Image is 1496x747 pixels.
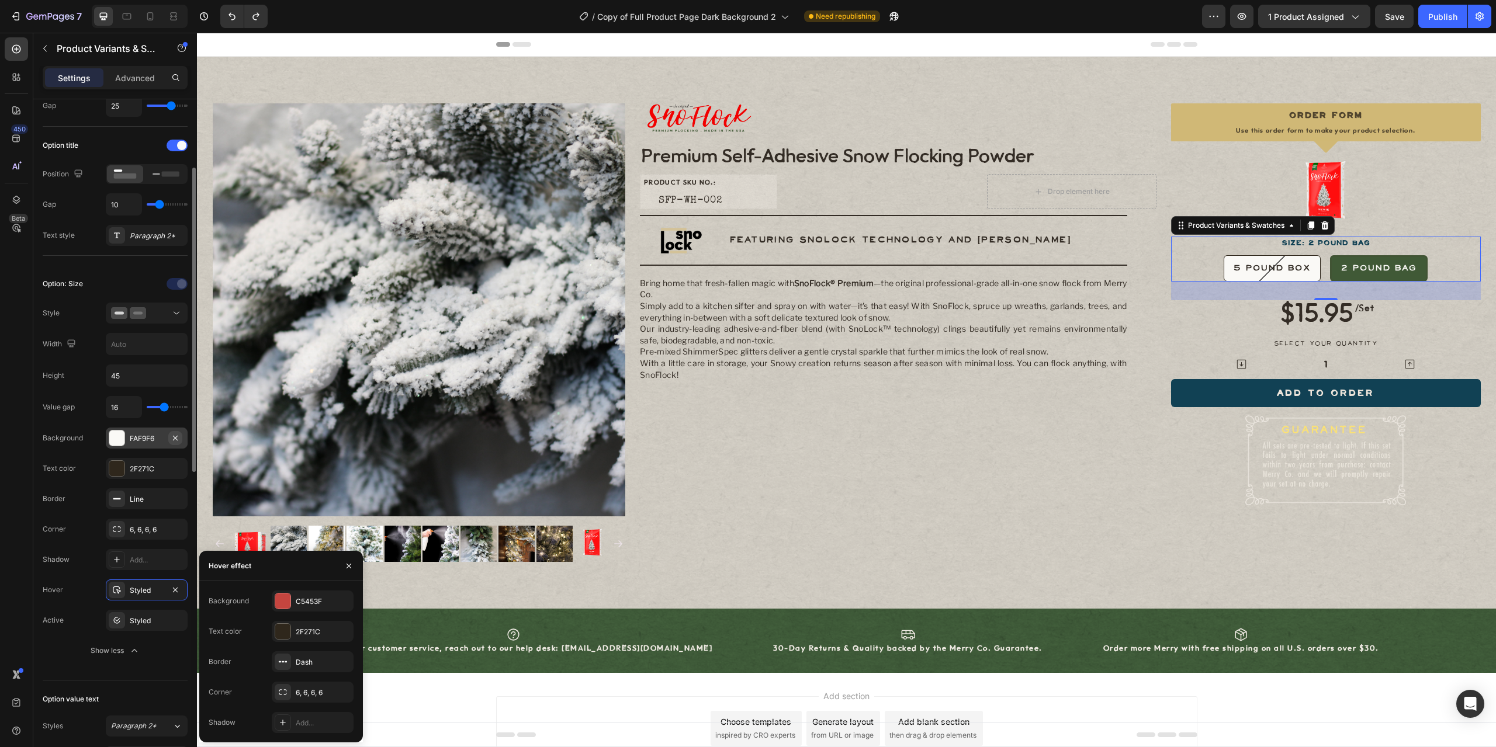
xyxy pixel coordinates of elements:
[5,5,87,28] button: 7
[130,433,164,444] div: FAF9F6
[989,187,1090,198] div: Product Variants & Swatches
[43,433,83,443] div: Background
[816,11,875,22] span: Need republishing
[43,370,64,381] div: Height
[43,524,66,534] div: Corner
[443,176,528,239] img: gempages_581123104625918472-70018705-3ade-4b0d-be43-b45fbcbb315f.png
[130,494,185,505] div: Line
[1268,11,1344,23] span: 1 product assigned
[9,214,28,223] div: Beta
[106,194,141,215] input: Auto
[416,506,427,516] button: Carousel Next Arrow
[1037,230,1114,241] span: 5 Pound Box
[43,100,56,111] div: Gap
[43,694,99,704] div: Option value text
[340,493,376,529] img: SnoFlock Premium, Genuine Original Snow Flocking Powder — 5 Pound Box [2.27kg] image 8
[622,657,677,669] span: Add section
[58,72,91,84] p: Settings
[443,325,930,347] p: With a little care in storage, your Snowy creation returns season after season with minimal loss....
[209,561,251,571] div: Hover effect
[615,683,677,695] div: Generate layout
[1082,262,1157,298] div: $15.95
[43,308,60,318] div: Style
[302,493,338,529] img: SnoFlock Premium, Genuine Original Snow Flocking Powder — 5 Pound Box [2.27kg] image 7
[597,11,776,23] span: Copy of Full Product Page Dark Background 2
[43,279,83,289] div: Option: Size
[130,585,164,596] div: Styled
[1144,230,1220,241] span: 2 Pound Bag
[57,41,156,55] p: Product Variants & Swatches
[43,554,70,565] div: Shadow
[1456,690,1484,718] div: Open Intercom Messenger
[106,715,188,736] button: Paragraph 2*
[43,463,76,474] div: Text color
[1385,12,1404,22] span: Save
[130,464,185,474] div: 2F271C
[209,687,232,697] div: Corner
[264,493,300,529] img: SnoFlock Premium, Genuine Original Snow Flocking Powder — 5 Pound Box [2.27kg] image 6
[117,610,516,620] p: For superior customer service, reach out to our help desk: [EMAIL_ADDRESS][DOMAIN_NAME]
[43,402,75,412] div: Value gap
[220,5,268,28] div: Undo/Redo
[443,291,930,312] p: Our industry-leading adhesive-and-fiber blend (with SnoLock™ technology) clings beautifully yet r...
[209,717,236,728] div: Shadow
[443,268,930,290] p: Simply add to a kitchen sifter and spray on with water—it's that easy! With SnoFlock, spruce up w...
[43,199,56,210] div: Gap
[1116,319,1142,343] input: quantity
[701,683,773,695] div: Add blank section
[1375,5,1414,28] button: Save
[91,645,140,656] div: Show less
[43,640,188,661] button: Show less
[296,657,351,668] div: Dash
[906,610,1182,620] p: Order more Merry with free shipping on all U.S. orders over $30.
[1142,319,1284,343] button: increment
[43,166,85,182] div: Position
[524,683,594,695] div: Choose templates
[447,144,519,156] p: PRODUCT SKU NO.:
[106,365,187,386] input: Auto
[43,494,65,504] div: Border
[460,160,549,176] h2: SFP-WH-002
[209,656,231,667] div: Border
[106,333,187,355] input: Auto
[296,596,351,607] div: C5453F
[1158,269,1177,282] p: /Set
[130,555,185,565] div: Add...
[43,615,64,626] div: Active
[851,154,913,164] div: Drop element here
[1080,353,1178,367] div: ADD TO ORDER
[533,201,929,214] p: featuring snolock technology and [PERSON_NAME]
[77,9,82,23] p: 7
[592,11,595,23] span: /
[43,230,75,241] div: Text style
[597,245,677,255] strong: SnoFlock® Premium
[975,307,1283,317] p: SELECT YOUR Quantity
[197,33,1496,747] iframe: Design area
[130,616,185,626] div: Styled
[106,95,141,116] input: Auto
[43,336,78,352] div: Width
[1083,204,1175,217] legend: Size: 2 Pound Bag
[1428,11,1457,23] div: Publish
[576,610,846,620] p: 30-Day Returns & Quality backed by the Merry Co. Guarantee.
[1258,5,1370,28] button: 1 product assigned
[296,718,351,728] div: Add...
[974,346,1284,374] button: ADD TO ORDER
[443,109,959,137] h1: Premium Self-Adhesive Snow Flocking Powder
[115,72,155,84] p: Advanced
[1048,383,1209,472] img: gempages_581123104625918472-6a84ae2d-83af-4eed-9a97-5673b9cc904d.png
[130,524,185,535] div: 6, 6, 6, 6
[226,493,262,529] img: SnoFlock Premium, Genuine Original Snow Flocking Powder — 5 Pound Box [2.27kg] image 5
[209,596,249,606] div: Background
[974,319,1116,343] button: decrement
[43,721,63,731] div: Styles
[296,687,351,698] div: 6, 6, 6, 6
[43,140,78,151] div: Option title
